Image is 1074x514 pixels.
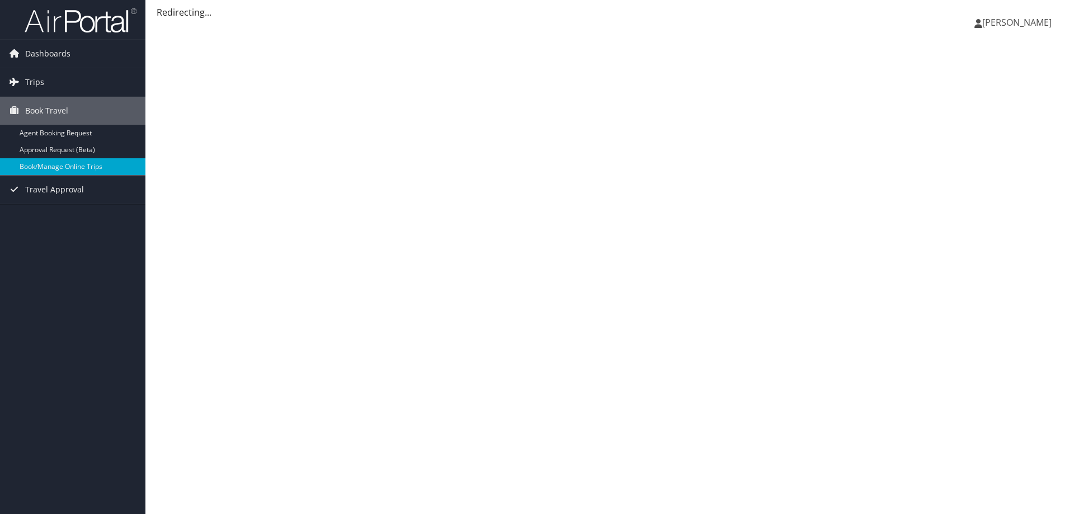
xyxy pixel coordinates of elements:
[982,16,1052,29] span: [PERSON_NAME]
[157,6,1063,19] div: Redirecting...
[974,6,1063,39] a: [PERSON_NAME]
[25,176,84,204] span: Travel Approval
[25,7,136,34] img: airportal-logo.png
[25,97,68,125] span: Book Travel
[25,68,44,96] span: Trips
[25,40,70,68] span: Dashboards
